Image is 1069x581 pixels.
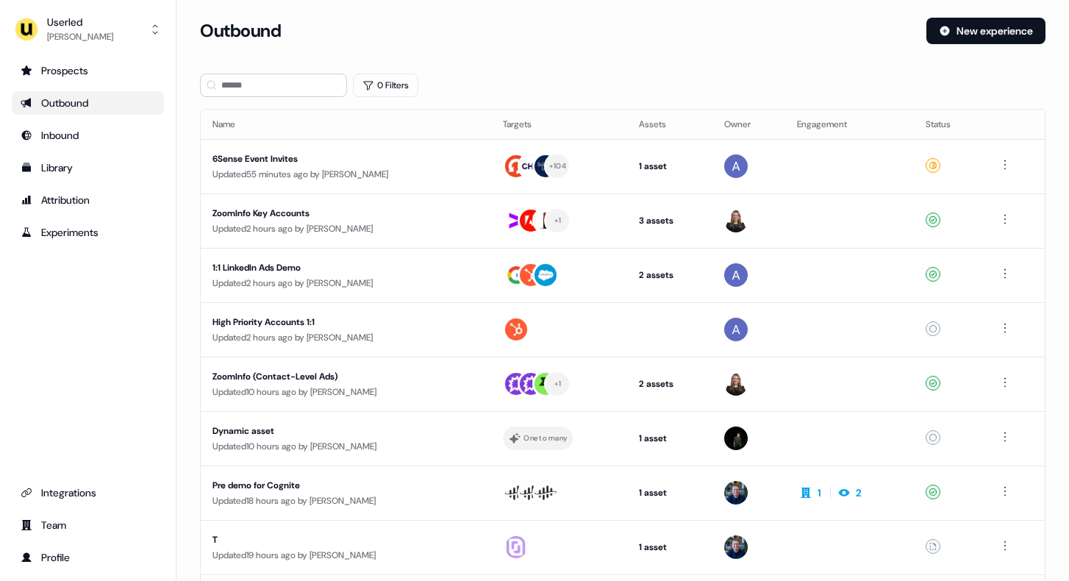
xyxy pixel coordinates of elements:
button: Userled[PERSON_NAME] [12,12,164,47]
div: + 1 [554,377,562,391]
div: + 104 [549,160,566,173]
div: 1 asset [639,431,700,446]
div: Dynamic asset [212,424,479,438]
a: Go to attribution [12,188,164,212]
th: Assets [627,110,712,139]
div: Updated 10 hours ago by [PERSON_NAME] [212,439,479,454]
div: 6Sense Event Invites [212,152,479,166]
a: Go to templates [12,156,164,179]
th: Targets [491,110,627,139]
div: Updated 55 minutes ago by [PERSON_NAME] [212,167,479,182]
div: Experiments [21,225,155,240]
div: + 1 [554,214,562,227]
div: Team [21,518,155,532]
div: One to many [523,432,567,445]
img: Aaron [724,263,748,287]
a: Go to prospects [12,59,164,82]
div: ZoomInfo (Contact-Level Ads) [212,369,479,384]
div: Outbound [21,96,155,110]
div: Updated 19 hours ago by [PERSON_NAME] [212,548,479,563]
th: Name [201,110,491,139]
div: 1:1 LinkedIn Ads Demo [212,260,479,275]
img: Aaron [724,318,748,341]
div: 1 asset [639,159,700,174]
a: Go to team [12,513,164,537]
div: 1 asset [639,540,700,555]
div: Attribution [21,193,155,207]
h3: Outbound [200,20,281,42]
div: Library [21,160,155,175]
img: Henry [724,427,748,450]
div: 3 assets [639,213,700,228]
div: Updated 2 hours ago by [PERSON_NAME] [212,221,479,236]
div: Integrations [21,485,155,500]
div: 2 assets [639,268,700,282]
img: Aaron [724,154,748,178]
div: High Priority Accounts 1:1 [212,315,479,329]
a: Go to integrations [12,481,164,505]
div: Pre demo for Cognite [212,478,479,493]
div: Updated 10 hours ago by [PERSON_NAME] [212,385,479,399]
div: Userled [47,15,113,29]
div: Profile [21,550,155,565]
div: Updated 2 hours ago by [PERSON_NAME] [212,330,479,345]
a: Go to profile [12,546,164,569]
div: [PERSON_NAME] [47,29,113,44]
div: Prospects [21,63,155,78]
div: T [212,532,479,547]
img: James [724,481,748,505]
div: Inbound [21,128,155,143]
th: Status [914,110,984,139]
img: James [724,535,748,559]
th: Engagement [785,110,914,139]
a: Go to experiments [12,221,164,244]
button: New experience [926,18,1045,44]
div: Updated 18 hours ago by [PERSON_NAME] [212,493,479,508]
a: Go to outbound experience [12,91,164,115]
button: 0 Filters [353,74,418,97]
div: 1 [818,485,821,500]
a: Go to Inbound [12,124,164,147]
img: Geneviève [724,209,748,232]
img: Geneviève [724,372,748,396]
div: ZoomInfo Key Accounts [212,206,479,221]
th: Owner [712,110,785,139]
div: Updated 2 hours ago by [PERSON_NAME] [212,276,479,290]
div: 1 asset [639,485,700,500]
div: 2 assets [639,377,700,391]
div: 2 [856,485,862,500]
